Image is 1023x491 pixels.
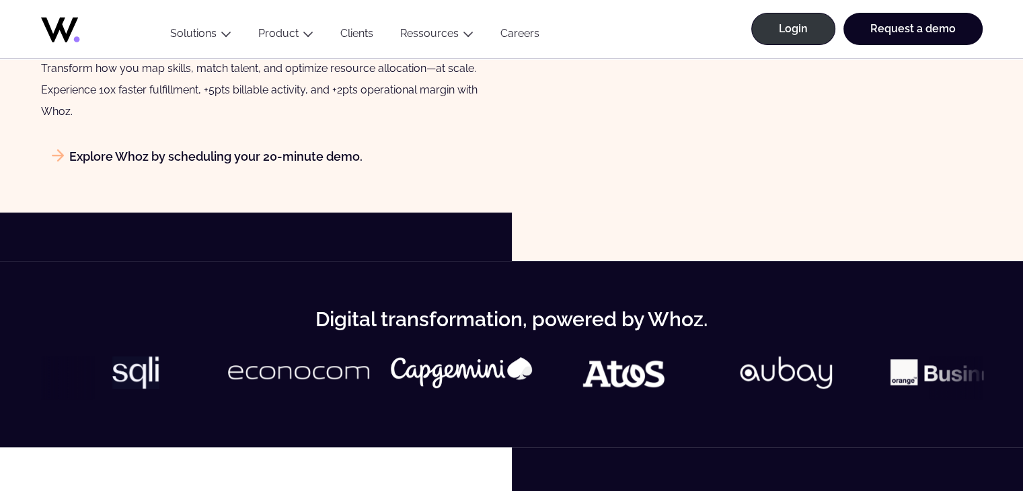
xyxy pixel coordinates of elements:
[843,13,983,45] a: Request a demo
[327,27,387,45] a: Clients
[387,27,487,45] button: Ressources
[258,27,299,40] a: Product
[245,27,327,45] button: Product
[487,27,553,45] a: Careers
[751,13,835,45] a: Login
[41,58,498,122] div: Transform how you map skills, match talent, and optimize resource allocation—at scale. Experience...
[400,27,459,40] a: Ressources
[41,149,363,163] a: Explore Whoz by scheduling your 20-minute demo.
[315,307,708,331] strong: Digital transformation, powered by Whoz.
[157,27,245,45] button: Solutions
[934,402,1004,472] iframe: Chatbot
